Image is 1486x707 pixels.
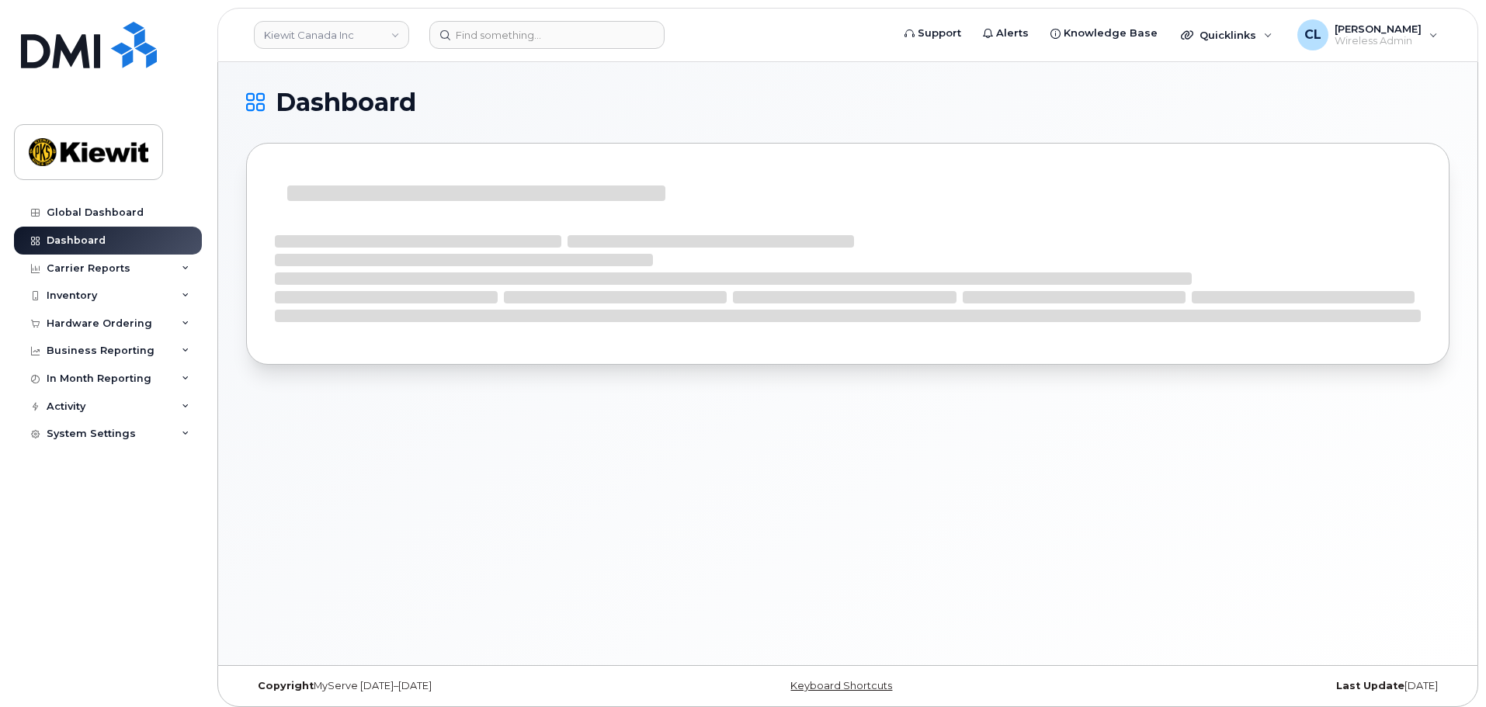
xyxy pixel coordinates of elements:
[276,91,416,114] span: Dashboard
[1336,680,1404,691] strong: Last Update
[246,680,648,692] div: MyServe [DATE]–[DATE]
[258,680,314,691] strong: Copyright
[790,680,892,691] a: Keyboard Shortcuts
[1048,680,1450,692] div: [DATE]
